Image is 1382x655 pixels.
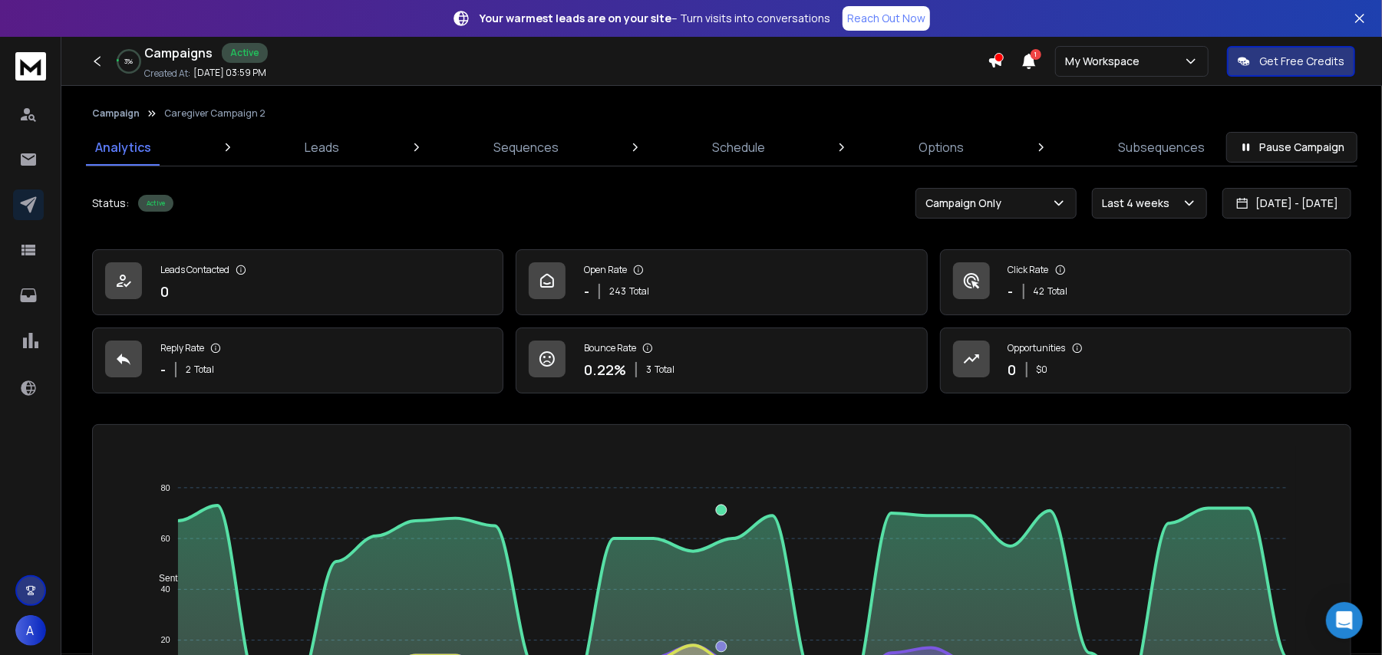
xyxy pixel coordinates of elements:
[1048,285,1068,298] span: Total
[493,138,559,156] p: Sequences
[92,196,129,211] p: Status:
[186,364,191,376] span: 2
[161,483,170,492] tspan: 80
[1031,49,1041,60] span: 1
[584,264,627,276] p: Open Rate
[480,11,671,25] strong: Your warmest leads are on your site
[164,107,266,120] p: Caregiver Campaign 2
[144,67,190,80] p: Created At:
[843,6,930,31] a: Reach Out Now
[1037,364,1048,376] p: $ 0
[584,359,626,380] p: 0.22 %
[144,44,213,62] h1: Campaigns
[1008,281,1014,302] p: -
[516,249,927,315] a: Open Rate-243Total
[712,138,765,156] p: Schedule
[138,195,173,212] div: Active
[847,11,925,26] p: Reach Out Now
[1008,342,1066,354] p: Opportunities
[161,635,170,644] tspan: 20
[15,615,46,646] button: A
[609,285,626,298] span: 243
[1109,129,1214,166] a: Subsequences
[703,129,774,166] a: Schedule
[92,107,140,120] button: Campaign
[940,249,1351,315] a: Click Rate-42Total
[160,281,169,302] p: 0
[147,573,178,584] span: Sent
[95,138,151,156] p: Analytics
[1226,132,1357,163] button: Pause Campaign
[15,52,46,81] img: logo
[295,129,348,166] a: Leads
[1259,54,1344,69] p: Get Free Credits
[655,364,675,376] span: Total
[92,249,503,315] a: Leads Contacted0
[193,67,266,79] p: [DATE] 03:59 PM
[161,534,170,543] tspan: 60
[160,264,229,276] p: Leads Contacted
[925,196,1008,211] p: Campaign Only
[92,327,503,393] a: Reply Rate-2Total
[646,364,651,376] span: 3
[222,43,268,63] div: Active
[160,359,166,380] p: -
[919,138,965,156] p: Options
[1034,285,1045,298] span: 42
[160,342,204,354] p: Reply Rate
[584,342,636,354] p: Bounce Rate
[1102,196,1176,211] p: Last 4 weeks
[1227,46,1355,77] button: Get Free Credits
[584,281,589,302] p: -
[1222,188,1351,219] button: [DATE] - [DATE]
[86,129,160,166] a: Analytics
[940,327,1351,393] a: Opportunities0$0
[629,285,649,298] span: Total
[125,57,134,66] p: 3 %
[1118,138,1205,156] p: Subsequences
[484,129,568,166] a: Sequences
[516,327,927,393] a: Bounce Rate0.22%3Total
[1326,602,1363,639] div: Open Intercom Messenger
[1008,359,1017,380] p: 0
[161,584,170,594] tspan: 40
[1008,264,1049,276] p: Click Rate
[194,364,214,376] span: Total
[910,129,974,166] a: Options
[305,138,339,156] p: Leads
[1065,54,1146,69] p: My Workspace
[480,11,830,26] p: – Turn visits into conversations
